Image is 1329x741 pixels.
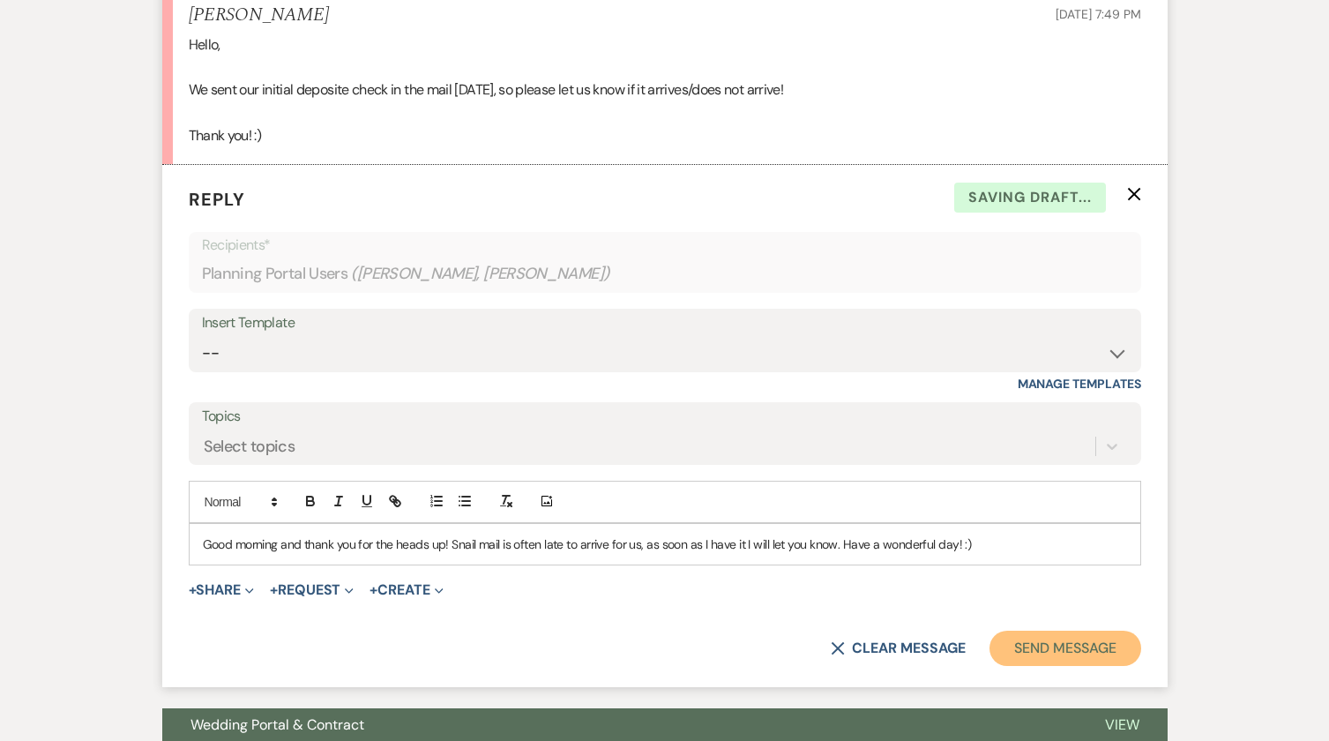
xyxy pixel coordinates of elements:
[270,583,354,597] button: Request
[270,583,278,597] span: +
[202,404,1128,430] label: Topics
[202,311,1128,336] div: Insert Template
[831,641,965,655] button: Clear message
[351,262,610,286] span: ( [PERSON_NAME], [PERSON_NAME] )
[189,188,245,211] span: Reply
[189,4,329,26] h5: [PERSON_NAME]
[370,583,443,597] button: Create
[370,583,377,597] span: +
[1105,715,1139,734] span: View
[203,535,1127,554] p: Good morning and thank you for the heads up! Snail mail is often late to arrive for us, as soon a...
[202,234,1128,257] p: Recipients*
[204,434,295,458] div: Select topics
[954,183,1106,213] span: Saving draft...
[202,257,1128,291] div: Planning Portal Users
[189,583,255,597] button: Share
[1018,376,1141,392] a: Manage Templates
[989,631,1140,666] button: Send Message
[190,715,364,734] span: Wedding Portal & Contract
[189,34,1141,56] p: Hello,
[1056,6,1140,22] span: [DATE] 7:49 PM
[189,583,197,597] span: +
[189,124,1141,147] p: Thank you! :)
[189,79,1141,101] p: We sent our initial deposite check in the mail [DATE], so please let us know if it arrives/does n...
